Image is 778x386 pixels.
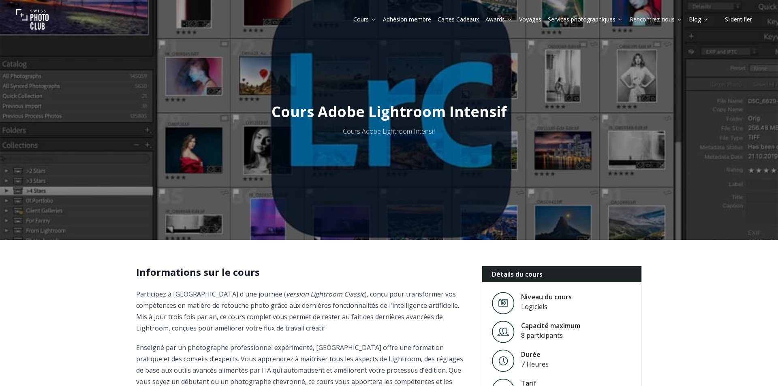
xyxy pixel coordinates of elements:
[136,266,469,279] h2: Informations sur le cours
[16,3,49,36] img: Swiss photo club
[434,14,482,25] button: Cartes Cadeaux
[548,15,623,23] a: Services photographiques
[482,266,641,282] div: Détails du cours
[521,350,549,359] div: Durée
[689,15,709,23] a: Blog
[626,14,686,25] button: Rencontrez-nous
[482,14,516,25] button: Awards
[350,14,380,25] button: Cours
[521,331,580,340] div: 8 participants
[516,14,545,25] button: Voyages
[492,292,515,314] img: Level
[353,15,376,23] a: Cours
[521,302,572,311] div: Logiciels
[271,102,507,122] span: Cours Adobe Lightroom Intensif
[485,15,513,23] a: Awards
[286,290,365,299] em: version Lightroom Classic
[492,321,515,343] img: Level
[380,14,434,25] button: Adhésion membre
[383,15,431,23] a: Adhésion membre
[136,288,469,334] p: Participez à [GEOGRAPHIC_DATA] d'une journée ( ), conçu pour transformer vos compétences en matiè...
[715,14,762,25] button: S'identifier
[438,15,479,23] a: Cartes Cadeaux
[521,359,549,369] div: 7 Heures
[686,14,712,25] button: Blog
[545,14,626,25] button: Services photographiques
[630,15,682,23] a: Rencontrez-nous
[521,321,580,331] div: Capacité maximum
[343,127,435,136] span: Cours Adobe Lightroom Intensif
[519,15,541,23] a: Voyages
[492,350,515,372] img: Level
[521,292,572,302] div: Niveau du cours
